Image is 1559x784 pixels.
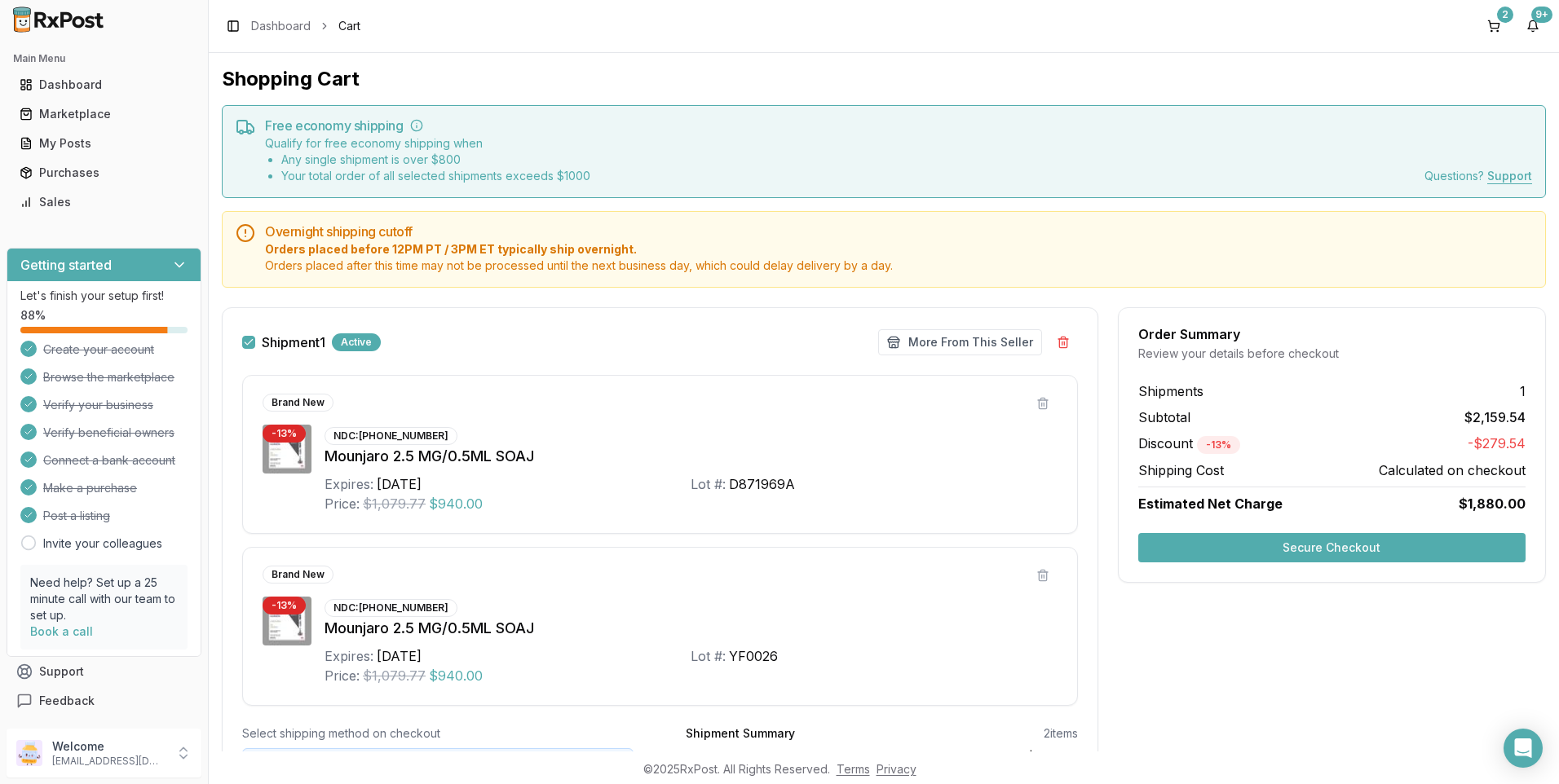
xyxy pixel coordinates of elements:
a: Invite your colleagues [43,535,162,552]
span: Connect a bank account [43,452,175,469]
p: Let's finish your setup first! [20,288,188,304]
div: 2 [1497,7,1513,23]
span: 1 [1520,381,1526,401]
div: Brand New [263,566,333,584]
div: Price: [325,494,360,513]
a: Book a call [30,624,93,638]
div: - 13 % [1197,436,1240,454]
span: $1,079.77 [363,494,426,513]
h2: Main Menu [13,52,195,65]
button: More From This Seller [878,329,1042,355]
div: Brand New [263,394,333,412]
button: Secure Checkout [1138,533,1526,562]
div: Mounjaro 2.5 MG/0.5ML SOAJ [325,445,1058,468]
button: Marketplace [7,101,201,127]
label: Shipment 1 [262,336,325,349]
div: Shipment Summary [686,725,795,742]
span: $1,079.77 [363,666,426,685]
div: 2 items [1044,725,1078,742]
span: Verify your business [43,397,153,413]
p: Need help? Set up a 25 minute call with our team to set up. [30,575,178,623]
div: Marketplace [20,106,188,122]
a: Dashboard [251,18,311,34]
p: [EMAIL_ADDRESS][DOMAIN_NAME] [52,755,166,768]
li: Any single shipment is over $ 800 [281,152,590,168]
div: Shipment Subtotal [686,748,875,764]
div: Qualify for free economy shipping when [265,135,590,184]
span: Orders placed before 12PM PT / 3PM ET typically ship overnight. [265,241,1532,258]
li: Your total order of all selected shipments exceeds $ 1000 [281,168,590,184]
div: Select shipping method on checkout [242,725,634,742]
span: $940.00 [429,494,483,513]
span: Shipments [1138,381,1203,401]
div: Lot #: [691,474,726,494]
div: Price: [325,666,360,685]
span: Estimated Net Charge [1138,496,1283,512]
div: Questions? [1424,168,1532,184]
span: $1,880.00 [1459,494,1526,513]
div: $2,159.54 [888,748,1077,764]
span: Discount [1138,435,1240,451]
div: Dashboard [20,77,188,93]
button: Purchases [7,160,201,186]
img: Mounjaro 2.5 MG/0.5ML SOAJ [263,597,311,645]
div: Sales [20,194,188,210]
img: User avatar [16,740,42,766]
span: Calculated on checkout [1379,460,1526,480]
div: YF0026 [729,646,778,666]
img: RxPost Logo [7,7,111,33]
span: Shipping Cost [1138,460,1224,480]
span: Orders placed after this time may not be processed until the next business day, which could delay... [265,258,1532,274]
h5: Overnight shipping cutoff [265,225,1532,238]
nav: breadcrumb [251,18,360,34]
div: Order Summary [1138,328,1526,341]
div: D871969A [729,474,795,494]
span: Subtotal [1138,407,1190,427]
span: $940.00 [429,666,483,685]
div: [DATE] [377,474,422,494]
span: Verify beneficial owners [43,425,174,441]
button: Dashboard [7,72,201,98]
div: My Posts [20,135,188,152]
div: NDC: [PHONE_NUMBER] [325,427,457,445]
span: Browse the marketplace [43,369,174,385]
button: 2 [1481,13,1507,39]
div: Lot #: [691,646,726,666]
div: Expires: [325,474,373,494]
span: $2,159.54 [1464,407,1526,427]
span: Create your account [43,341,154,358]
h3: Getting started [20,255,112,275]
span: 88 % [20,307,46,324]
button: Feedback [7,686,201,716]
div: NDC: [PHONE_NUMBER] [325,599,457,617]
button: Sales [7,189,201,215]
div: 9+ [1531,7,1552,23]
div: Expires: [325,646,373,666]
span: Make a purchase [43,480,137,496]
p: Welcome [52,738,166,755]
button: My Posts [7,130,201,156]
div: Mounjaro 2.5 MG/0.5ML SOAJ [325,617,1058,640]
div: Purchases [20,165,188,181]
h1: Shopping Cart [222,66,1546,92]
div: [DATE] [377,646,422,666]
span: Feedback [39,693,95,709]
button: 9+ [1520,13,1546,39]
div: Review your details before checkout [1138,346,1526,362]
span: Cart [338,18,360,34]
a: Terms [837,762,870,776]
a: Sales [13,187,195,217]
button: Support [7,657,201,686]
div: Open Intercom Messenger [1504,729,1543,768]
img: Mounjaro 2.5 MG/0.5ML SOAJ [263,425,311,473]
div: - 13 % [263,425,306,443]
div: Active [332,333,381,351]
div: - 13 % [263,597,306,614]
a: Marketplace [13,99,195,129]
a: Dashboard [13,70,195,99]
span: Post a listing [43,508,110,524]
a: My Posts [13,129,195,158]
a: Purchases [13,158,195,187]
h5: Free economy shipping [265,119,1532,132]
